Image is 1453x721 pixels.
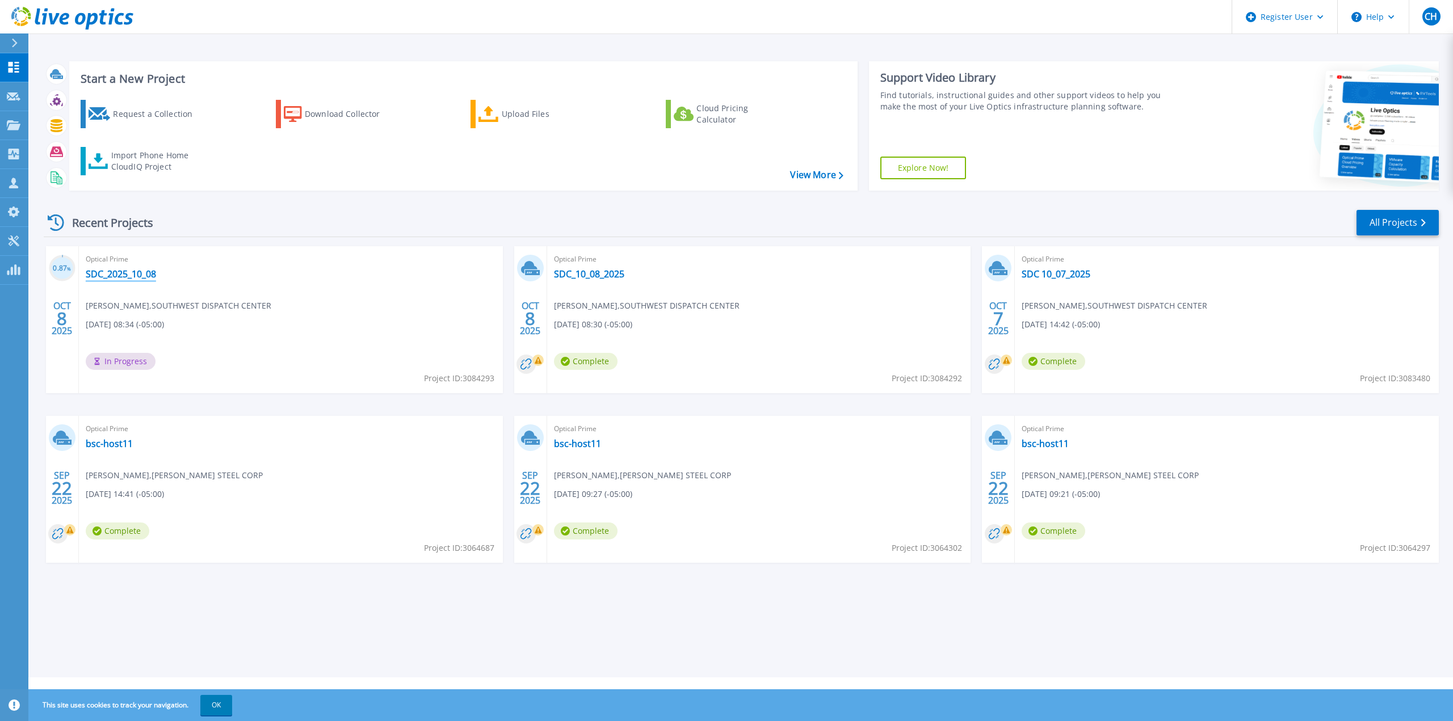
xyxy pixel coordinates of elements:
div: SEP 2025 [519,467,541,509]
div: OCT 2025 [519,298,541,339]
span: [DATE] 14:42 (-05:00) [1022,318,1100,331]
a: Upload Files [471,100,597,128]
span: Optical Prime [86,253,496,265]
span: 8 [57,314,67,323]
a: SDC_2025_10_08 [86,268,156,280]
span: Project ID: 3083480 [1360,372,1430,385]
span: % [67,265,71,272]
span: Project ID: 3084292 [892,372,962,385]
span: Project ID: 3064302 [892,542,962,554]
span: 22 [988,483,1009,493]
span: [PERSON_NAME] , SOUTHWEST DISPATCH CENTER [554,300,740,312]
a: View More [790,170,843,180]
h3: Start a New Project [81,73,843,85]
div: Upload Files [502,103,593,125]
span: Complete [1022,353,1085,370]
a: SDC 10_07_2025 [1022,268,1090,280]
span: 8 [525,314,535,323]
span: CH [1425,12,1437,21]
span: 22 [52,483,72,493]
span: [DATE] 14:41 (-05:00) [86,488,164,500]
span: Complete [1022,522,1085,539]
span: [PERSON_NAME] , [PERSON_NAME] STEEL CORP [86,469,263,482]
span: Optical Prime [554,253,964,265]
span: Optical Prime [1022,253,1432,265]
span: [PERSON_NAME] , [PERSON_NAME] STEEL CORP [554,469,731,482]
div: Support Video Library [880,70,1175,85]
span: Project ID: 3084293 [424,372,494,385]
h3: 0.87 [49,262,75,275]
span: Project ID: 3064687 [424,542,494,554]
span: In Progress [86,353,156,370]
a: SDC_10_08_2025 [554,268,624,280]
span: [PERSON_NAME] , [PERSON_NAME] STEEL CORP [1022,469,1199,482]
span: Complete [554,522,618,539]
a: All Projects [1357,210,1439,235]
div: Find tutorials, instructional guides and other support videos to help you make the most of your L... [880,90,1175,112]
div: OCT 2025 [51,298,73,339]
span: [PERSON_NAME] , SOUTHWEST DISPATCH CENTER [86,300,271,312]
span: Optical Prime [554,423,964,435]
span: Project ID: 3064297 [1360,542,1430,554]
span: Optical Prime [86,423,496,435]
span: Complete [554,353,618,370]
span: Optical Prime [1022,423,1432,435]
span: [PERSON_NAME] , SOUTHWEST DISPATCH CENTER [1022,300,1207,312]
div: Cloud Pricing Calculator [696,103,787,125]
button: OK [200,695,232,715]
span: Complete [86,522,149,539]
a: Download Collector [276,100,402,128]
a: Explore Now! [880,157,967,179]
a: Cloud Pricing Calculator [666,100,792,128]
div: OCT 2025 [988,298,1009,339]
span: [DATE] 09:21 (-05:00) [1022,488,1100,500]
a: bsc-host11 [554,438,601,449]
div: Download Collector [305,103,396,125]
a: bsc-host11 [1022,438,1069,449]
span: [DATE] 08:34 (-05:00) [86,318,164,331]
div: Request a Collection [113,103,204,125]
span: 7 [993,314,1003,323]
span: [DATE] 09:27 (-05:00) [554,488,632,500]
div: Recent Projects [44,209,169,237]
span: This site uses cookies to track your navigation. [31,695,232,715]
div: SEP 2025 [51,467,73,509]
a: bsc-host11 [86,438,133,449]
div: Import Phone Home CloudIQ Project [111,150,200,172]
span: 22 [520,483,540,493]
div: SEP 2025 [988,467,1009,509]
span: [DATE] 08:30 (-05:00) [554,318,632,331]
a: Request a Collection [81,100,207,128]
